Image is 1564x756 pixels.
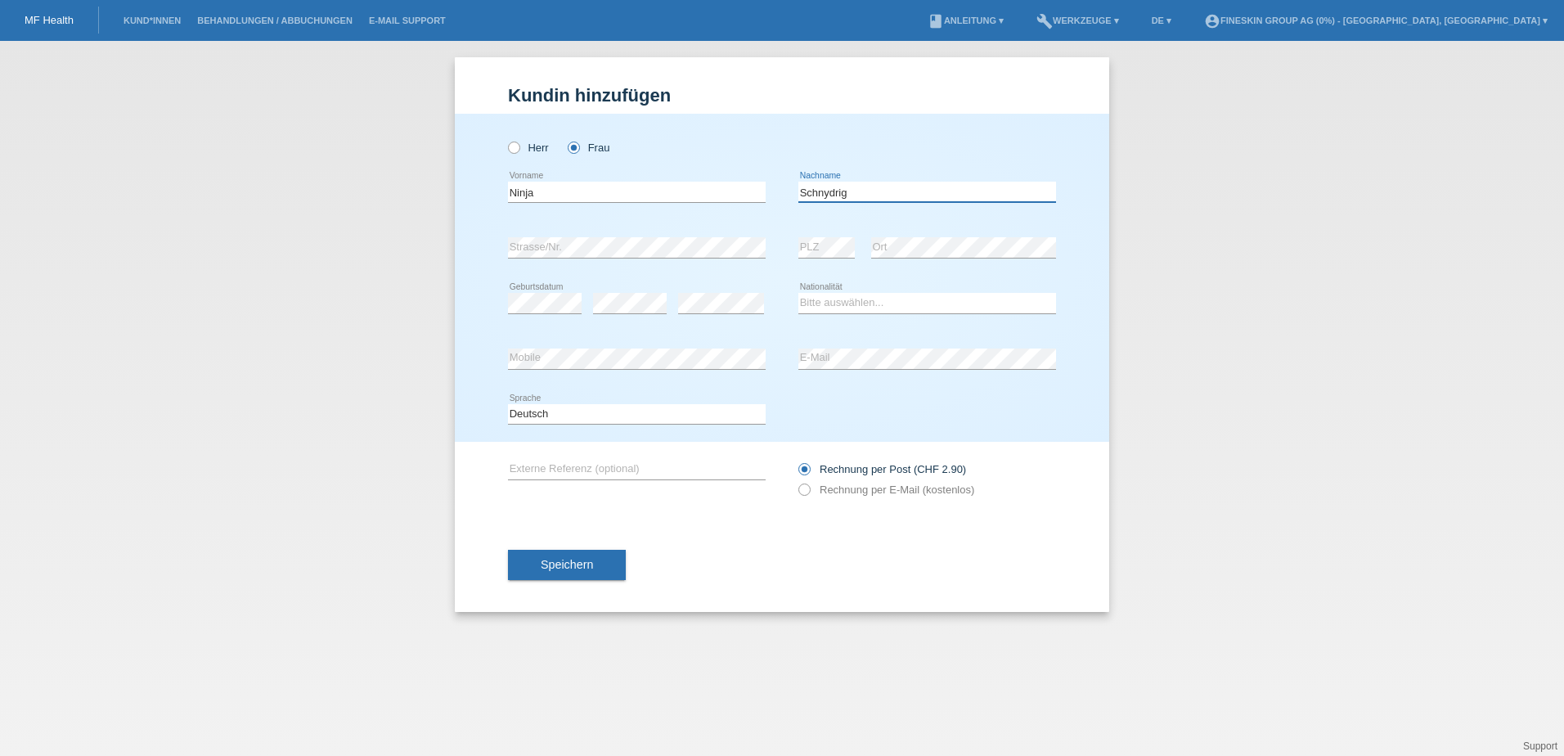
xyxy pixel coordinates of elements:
a: DE ▾ [1144,16,1180,25]
label: Herr [508,142,549,154]
a: Kund*innen [115,16,189,25]
h1: Kundin hinzufügen [508,85,1056,106]
a: account_circleFineSkin Group AG (0%) - [GEOGRAPHIC_DATA], [GEOGRAPHIC_DATA] ▾ [1196,16,1556,25]
input: Rechnung per Post (CHF 2.90) [798,463,809,484]
a: MF Health [25,14,74,26]
label: Rechnung per Post (CHF 2.90) [798,463,966,475]
a: Support [1523,740,1557,752]
span: Speichern [541,558,593,571]
button: Speichern [508,550,626,581]
input: Herr [508,142,519,152]
label: Rechnung per E-Mail (kostenlos) [798,484,974,496]
input: Rechnung per E-Mail (kostenlos) [798,484,809,504]
i: book [928,13,944,29]
input: Frau [568,142,578,152]
a: bookAnleitung ▾ [919,16,1012,25]
a: E-Mail Support [361,16,454,25]
i: build [1036,13,1053,29]
i: account_circle [1204,13,1220,29]
label: Frau [568,142,609,154]
a: Behandlungen / Abbuchungen [189,16,361,25]
a: buildWerkzeuge ▾ [1028,16,1127,25]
